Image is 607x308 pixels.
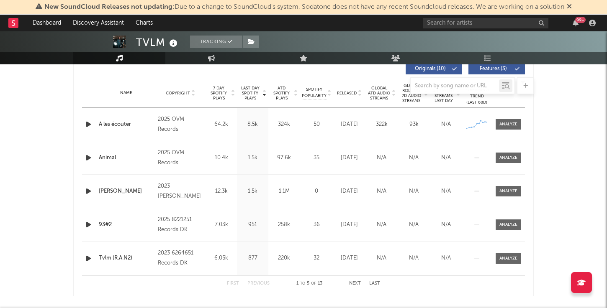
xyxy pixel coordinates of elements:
div: N/A [400,187,428,196]
a: A les écouter [99,120,154,129]
span: Dismiss [567,4,572,10]
span: New SoundCloud Releases not updating [44,4,172,10]
div: 93k [400,120,428,129]
div: 8.5k [239,120,266,129]
div: 64.2k [208,120,235,129]
div: 1 5 13 [286,279,332,289]
div: 10.4k [208,154,235,162]
div: 258k [270,221,298,229]
button: Next [349,281,361,286]
div: N/A [368,187,396,196]
div: N/A [432,187,460,196]
span: : Due to a change to SoundCloud's system, Sodatone does not have any recent Soundcloud releases. ... [44,4,564,10]
div: 35 [302,154,331,162]
span: to [300,282,305,285]
div: 97.6k [270,154,298,162]
input: Search for artists [423,18,548,28]
span: Features ( 3 ) [474,66,512,71]
div: [DATE] [335,154,363,162]
div: N/A [368,221,396,229]
div: 2025 OVM Records [158,115,203,135]
span: Originals ( 10 ) [411,66,450,71]
div: 36 [302,221,331,229]
div: 1.5k [239,187,266,196]
div: 7.03k [208,221,235,229]
div: 1.5k [239,154,266,162]
div: N/A [368,254,396,262]
div: 99 + [575,17,586,23]
a: [PERSON_NAME] [99,187,154,196]
div: 50 [302,120,331,129]
div: N/A [432,254,460,262]
a: Charts [130,15,159,31]
div: 220k [270,254,298,262]
input: Search by song name or URL [411,83,499,89]
a: Discovery Assistant [67,15,130,31]
div: N/A [432,154,460,162]
button: Tracking [190,36,242,48]
button: Originals(10) [406,64,462,74]
button: 99+ [573,20,579,26]
div: 322k [368,120,396,129]
a: Dashboard [27,15,67,31]
span: of [311,282,316,285]
div: N/A [400,154,428,162]
div: 1.1M [270,187,298,196]
div: 2025 8221251 Records DK [158,215,203,235]
div: N/A [432,120,460,129]
div: 6.05k [208,254,235,262]
div: 2025 OVM Records [158,148,203,168]
div: N/A [432,221,460,229]
div: TVLM [136,36,180,49]
button: Previous [247,281,270,286]
div: [DATE] [335,187,363,196]
div: 12.3k [208,187,235,196]
button: Features(3) [468,64,525,74]
div: N/A [400,221,428,229]
div: 32 [302,254,331,262]
div: 0 [302,187,331,196]
div: 877 [239,254,266,262]
div: N/A [400,254,428,262]
button: Last [369,281,380,286]
button: First [227,281,239,286]
div: 324k [270,120,298,129]
div: 2023 [PERSON_NAME] [158,181,203,201]
div: [DATE] [335,254,363,262]
a: Animal [99,154,154,162]
a: Tvlm (R.A.N2) [99,254,154,262]
div: 951 [239,221,266,229]
div: 2023 6264651 Records DK [158,248,203,268]
div: [DATE] [335,221,363,229]
div: N/A [368,154,396,162]
div: [DATE] [335,120,363,129]
a: 93#2 [99,221,154,229]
